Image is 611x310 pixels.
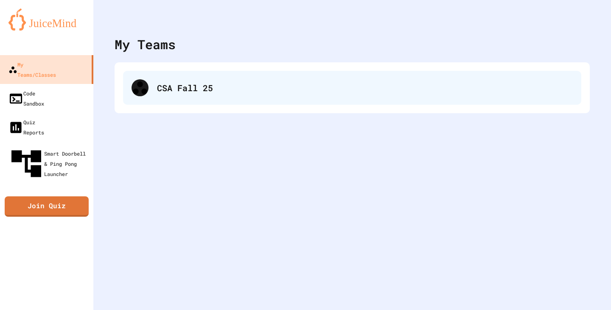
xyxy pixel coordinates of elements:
div: My Teams/Classes [8,59,56,80]
div: Quiz Reports [8,117,44,137]
img: logo-orange.svg [8,8,85,31]
div: My Teams [115,35,176,54]
div: Smart Doorbell & Ping Pong Launcher [8,146,90,182]
div: CSA Fall 25 [157,81,573,94]
div: Code Sandbox [8,88,44,109]
div: CSA Fall 25 [123,71,581,105]
a: Join Quiz [5,196,89,217]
